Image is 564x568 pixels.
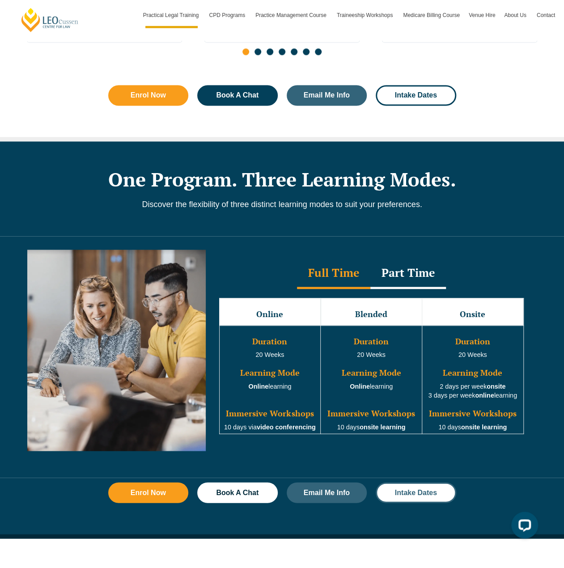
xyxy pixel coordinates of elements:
h3: Learning Mode [221,368,320,377]
h3: Onsite [423,309,522,318]
a: Enrol Now [108,482,189,503]
span: Go to slide 7 [315,48,322,55]
a: Intake Dates [376,85,456,106]
a: Venue Hire [464,2,500,28]
h3: Blended [322,309,421,318]
span: Enrol Now [131,92,166,99]
h3: Immersive Workshops [423,409,522,418]
a: Book A Chat [197,85,278,106]
span: 20 Weeks [255,351,284,358]
td: 20 Weeks 2 days per week 3 days per week learning 10 days [422,325,523,434]
a: Contact [532,2,560,28]
span: Go to slide 6 [303,48,310,55]
strong: Online [350,382,370,390]
span: Book A Chat [216,489,259,496]
span: Intake Dates [395,92,437,99]
strong: onsite learning [461,423,507,430]
a: CPD Programs [204,2,251,28]
div: Part Time [370,258,446,289]
strong: onsite learning [360,423,405,430]
a: Traineeship Workshops [332,2,399,28]
span: Go to slide 4 [279,48,285,55]
span: Intake Dates [395,489,437,496]
a: [PERSON_NAME] Centre for Law [20,7,80,33]
a: Intake Dates [376,482,456,503]
a: Email Me Info [287,482,367,503]
td: learning 10 days via [219,325,321,434]
a: About Us [500,2,532,28]
h2: One Program. Three Learning Modes. [27,168,537,191]
span: Go to slide 1 [242,48,249,55]
a: Email Me Info [287,85,367,106]
strong: onsite [487,382,505,390]
span: Book A Chat [216,92,259,99]
a: Book A Chat [197,482,278,503]
h3: Immersive Workshops [221,409,320,418]
strong: Online [248,382,268,390]
h3: Duration [322,337,421,346]
a: Enrol Now [108,85,189,106]
p: Discover the flexibility of three distinct learning modes to suit your preferences. [27,199,537,209]
strong: video conferencing [257,423,316,430]
span: Email Me Info [304,92,350,99]
h3: Learning Mode [322,368,421,377]
a: Practical Legal Training [139,2,205,28]
h3: Online [221,309,320,318]
span: Go to slide 2 [254,48,261,55]
span: Duration [252,335,287,346]
a: Medicare Billing Course [399,2,464,28]
div: Full Time [297,258,370,289]
a: Practice Management Course [251,2,332,28]
span: Go to slide 5 [291,48,297,55]
span: Email Me Info [304,489,350,496]
td: 20 Weeks learning 10 days [321,325,422,434]
h3: Duration [423,337,522,346]
span: Go to slide 3 [267,48,273,55]
iframe: LiveChat chat widget [504,508,542,546]
h3: Learning Mode [423,368,522,377]
h3: Immersive Workshops [322,409,421,418]
strong: online [475,391,494,398]
span: Enrol Now [131,489,166,496]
